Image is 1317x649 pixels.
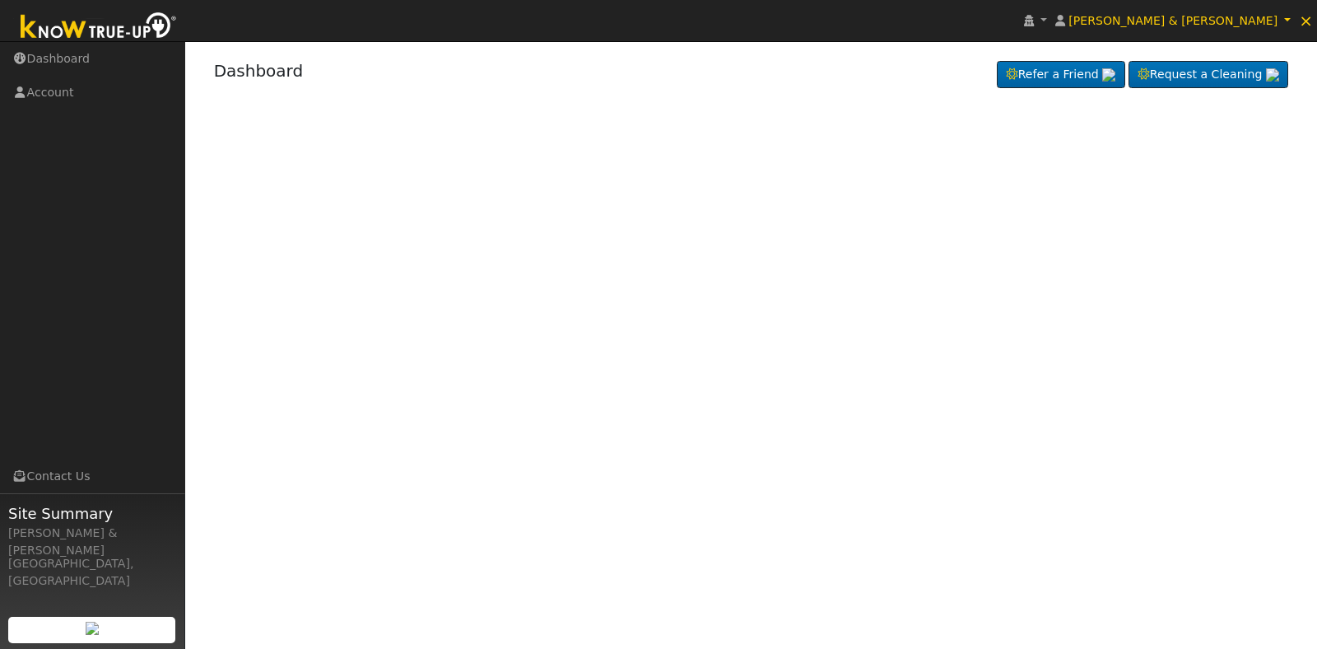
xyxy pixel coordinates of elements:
[1129,61,1288,89] a: Request a Cleaning
[997,61,1125,89] a: Refer a Friend
[8,502,176,525] span: Site Summary
[214,61,304,81] a: Dashboard
[8,525,176,559] div: [PERSON_NAME] & [PERSON_NAME]
[1299,11,1313,30] span: ×
[1266,68,1279,82] img: retrieve
[1068,14,1277,27] span: [PERSON_NAME] & [PERSON_NAME]
[8,555,176,590] div: [GEOGRAPHIC_DATA], [GEOGRAPHIC_DATA]
[1102,68,1115,82] img: retrieve
[86,622,99,635] img: retrieve
[12,9,185,46] img: Know True-Up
